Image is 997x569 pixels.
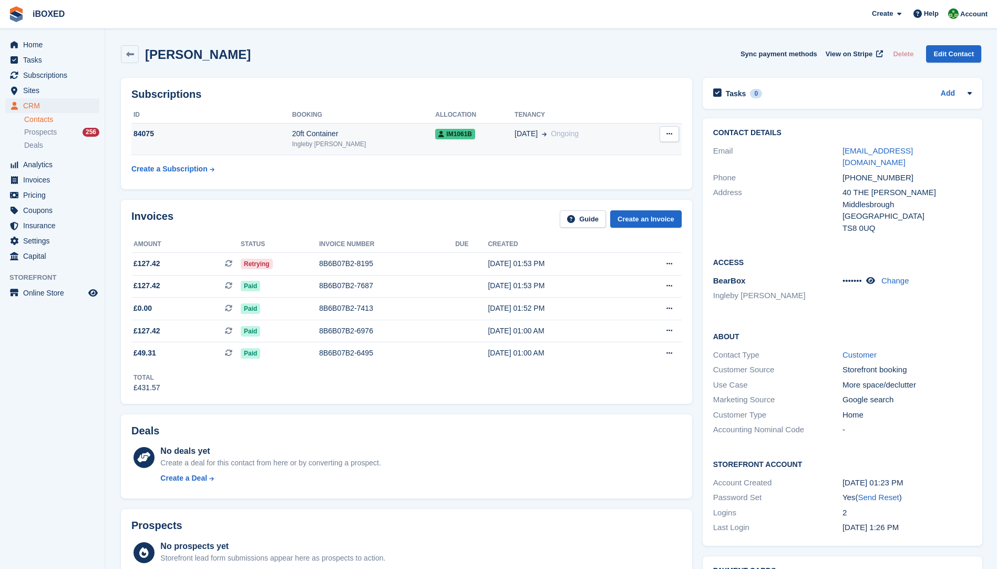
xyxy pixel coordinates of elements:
[726,89,746,98] h2: Tasks
[5,98,99,113] a: menu
[515,107,639,124] th: Tenancy
[131,236,241,253] th: Amount
[750,89,762,98] div: 0
[24,127,57,137] span: Prospects
[889,45,918,63] button: Delete
[842,523,899,532] time: 2025-05-01 12:26:15 UTC
[960,9,988,19] span: Account
[842,492,972,504] div: Yes
[842,276,862,285] span: •••••••
[23,68,86,83] span: Subscriptions
[23,233,86,248] span: Settings
[292,128,436,139] div: 20ft Container
[133,348,156,359] span: £49.31
[872,8,893,19] span: Create
[5,203,99,218] a: menu
[23,172,86,187] span: Invoices
[842,210,972,222] div: [GEOGRAPHIC_DATA]
[488,280,627,291] div: [DATE] 01:53 PM
[241,281,260,291] span: Paid
[319,348,455,359] div: 8B6B07B2-6495
[610,210,682,228] a: Create an Invoice
[24,140,43,150] span: Deals
[488,258,627,269] div: [DATE] 01:53 PM
[319,258,455,269] div: 8B6B07B2-8195
[241,348,260,359] span: Paid
[948,8,959,19] img: Amanda Forder
[842,394,972,406] div: Google search
[713,379,842,391] div: Use Case
[241,259,273,269] span: Retrying
[83,128,99,137] div: 256
[23,53,86,67] span: Tasks
[713,129,972,137] h2: Contact Details
[435,129,475,139] span: IM1061B
[713,424,842,436] div: Accounting Nominal Code
[9,272,105,283] span: Storefront
[713,349,842,361] div: Contact Type
[319,326,455,337] div: 8B6B07B2-6976
[713,290,842,302] li: Ingleby [PERSON_NAME]
[855,493,901,502] span: ( )
[941,88,955,100] a: Add
[5,233,99,248] a: menu
[5,157,99,172] a: menu
[713,409,842,421] div: Customer Type
[24,115,99,125] a: Contacts
[842,424,972,436] div: -
[713,145,842,169] div: Email
[133,326,160,337] span: £127.42
[131,425,159,437] h2: Deals
[5,68,99,83] a: menu
[842,364,972,376] div: Storefront booking
[842,146,913,167] a: [EMAIL_ADDRESS][DOMAIN_NAME]
[488,348,627,359] div: [DATE] 01:00 AM
[23,157,86,172] span: Analytics
[826,49,872,59] span: View on Stripe
[5,249,99,263] a: menu
[131,88,682,100] h2: Subscriptions
[842,199,972,211] div: Middlesbrough
[241,326,260,337] span: Paid
[160,553,385,564] div: Storefront lead form submissions appear here as prospects to action.
[292,107,436,124] th: Booking
[133,303,152,314] span: £0.00
[87,287,99,299] a: Preview store
[926,45,981,63] a: Edit Contact
[131,210,173,228] h2: Invoices
[160,445,381,458] div: No deals yet
[488,236,627,253] th: Created
[713,364,842,376] div: Customer Source
[455,236,488,253] th: Due
[842,222,972,235] div: TS8 0UQ
[28,5,69,23] a: iBOXED
[319,280,455,291] div: 8B6B07B2-7687
[713,187,842,234] div: Address
[131,164,208,175] div: Create a Subscription
[319,236,455,253] th: Invoice number
[5,188,99,202] a: menu
[133,258,160,269] span: £127.42
[24,140,99,151] a: Deals
[821,45,885,63] a: View on Stripe
[713,492,842,504] div: Password Set
[23,37,86,52] span: Home
[23,98,86,113] span: CRM
[741,45,817,63] button: Sync payment methods
[5,37,99,52] a: menu
[133,280,160,291] span: £127.42
[8,6,24,22] img: stora-icon-8386f47178a22dfd0bd8f6a31ec36ba5ce8667c1dd55bd0f319d3a0aa187defe.svg
[241,303,260,314] span: Paid
[133,382,160,393] div: £431.57
[713,331,972,341] h2: About
[842,350,877,359] a: Customer
[842,477,972,489] div: [DATE] 01:23 PM
[145,47,251,62] h2: [PERSON_NAME]
[5,286,99,300] a: menu
[5,53,99,67] a: menu
[551,129,579,138] span: Ongoing
[23,188,86,202] span: Pricing
[160,458,381,469] div: Create a deal for this contact from here or by converting a prospect.
[5,172,99,187] a: menu
[23,203,86,218] span: Coupons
